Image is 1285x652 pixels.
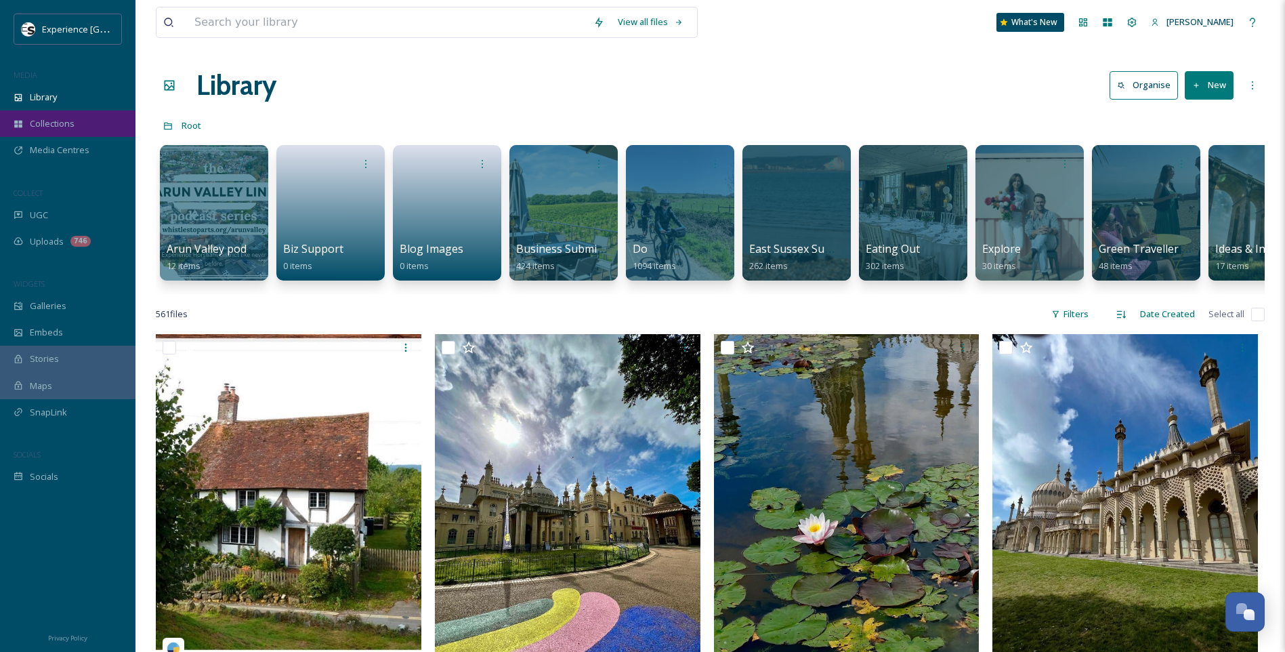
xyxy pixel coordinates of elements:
a: Arun Valley podcast12 items [167,243,267,272]
button: New [1185,71,1234,99]
span: 0 items [283,260,312,272]
span: MEDIA [14,70,37,80]
span: Embeds [30,326,63,339]
a: Root [182,117,201,134]
div: Filters [1045,301,1095,327]
span: Uploads [30,235,64,248]
a: Library [196,65,276,106]
button: Open Chat [1225,592,1265,632]
a: What's New [996,13,1064,32]
span: Ideas & Inspo [1215,241,1284,256]
span: 30 items [982,260,1016,272]
span: 0 items [400,260,429,272]
span: 262 items [749,260,788,272]
span: Library [30,91,57,104]
a: Explore30 items [982,243,1021,272]
div: 746 [70,236,91,247]
span: East Sussex Summer photo shoot (copyright free) [749,241,1003,256]
a: Do1094 items [633,243,676,272]
span: Select all [1208,308,1244,321]
div: Date Created [1133,301,1202,327]
button: Organise [1110,71,1178,99]
span: SOCIALS [14,449,41,460]
span: 302 items [866,260,904,272]
input: Search your library [188,7,587,37]
span: Business Submissions [516,241,629,256]
span: Collections [30,117,75,130]
span: SnapLink [30,406,67,419]
span: Socials [30,470,58,483]
span: Maps [30,380,52,392]
span: Stories [30,352,59,365]
span: COLLECT [14,188,43,198]
span: Eating Out [866,241,920,256]
span: Media Centres [30,144,89,157]
a: Biz Support0 items [283,243,343,272]
span: Root [182,119,201,131]
a: Organise [1110,71,1185,99]
span: Galleries [30,300,66,312]
span: 17 items [1215,260,1249,272]
span: WIDGETS [14,279,45,289]
span: Do [633,241,648,256]
span: [PERSON_NAME] [1166,16,1234,28]
a: Green Traveller Video footage48 items [1099,243,1253,272]
span: 12 items [167,260,201,272]
span: 424 items [516,260,555,272]
span: 48 items [1099,260,1133,272]
span: 561 file s [156,308,188,321]
span: Experience [GEOGRAPHIC_DATA] [42,22,176,35]
a: [PERSON_NAME] [1144,9,1240,35]
span: Blog Images [400,241,463,256]
a: Business Submissions424 items [516,243,629,272]
span: Green Traveller Video footage [1099,241,1253,256]
span: Biz Support [283,241,343,256]
a: View all files [611,9,690,35]
a: Eating Out302 items [866,243,920,272]
a: Blog Images0 items [400,243,463,272]
a: Privacy Policy [48,629,87,645]
a: Ideas & Inspo17 items [1215,243,1284,272]
img: WSCC%20ES%20Socials%20Icon%20-%20Secondary%20-%20Black.jpg [22,22,35,36]
span: UGC [30,209,48,222]
span: Privacy Policy [48,634,87,643]
span: Explore [982,241,1021,256]
a: East Sussex Summer photo shoot (copyright free)262 items [749,243,1003,272]
span: 1094 items [633,260,676,272]
span: Arun Valley podcast [167,241,267,256]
